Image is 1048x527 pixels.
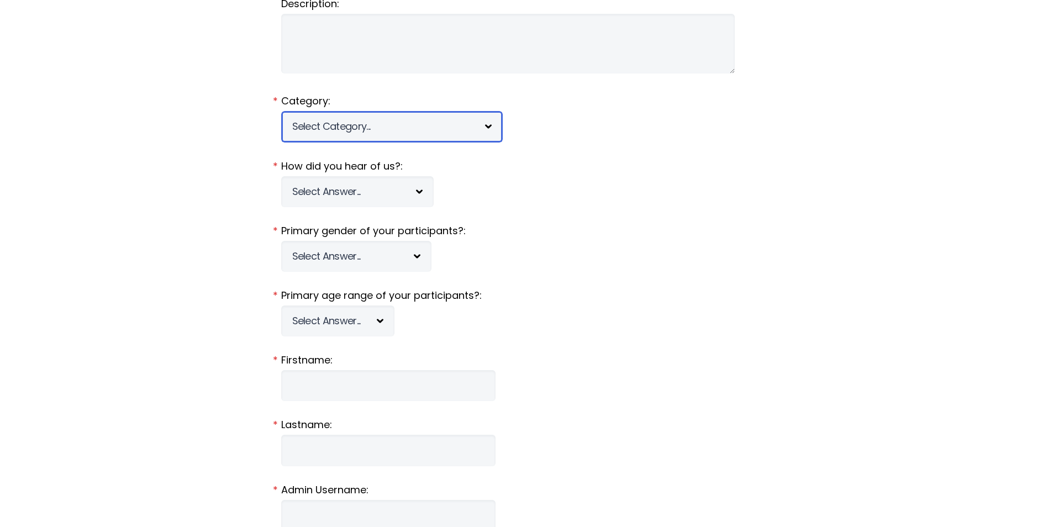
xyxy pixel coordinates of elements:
label: Lastname: [281,418,767,432]
label: Firstname: [281,353,767,367]
label: Primary gender of your participants?: [281,224,767,238]
label: Admin Username: [281,483,767,497]
label: Primary age range of your participants?: [281,288,767,303]
label: How did you hear of us?: [281,159,767,173]
label: Category: [281,94,767,108]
